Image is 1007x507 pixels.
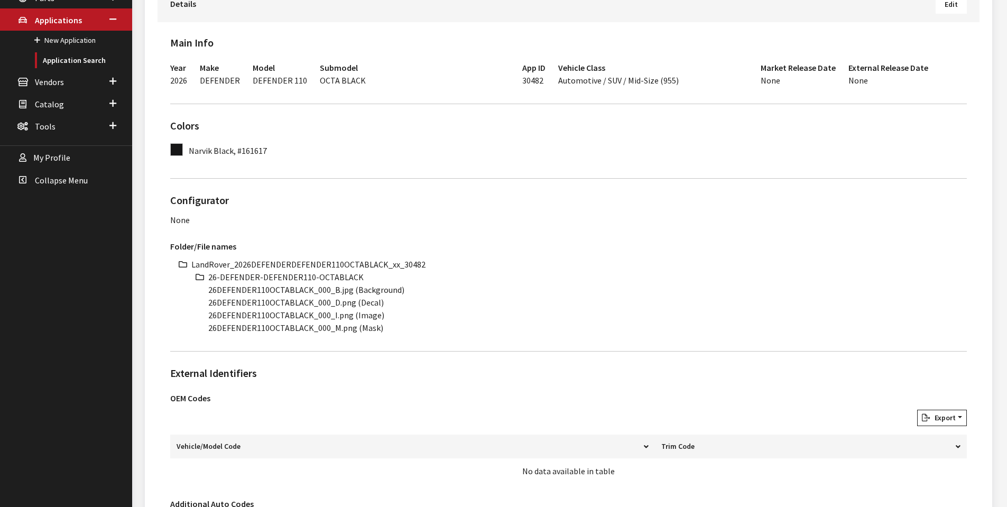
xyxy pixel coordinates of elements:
[35,121,56,132] span: Tools
[930,413,956,422] span: Export
[208,283,967,296] li: 26DEFENDER110OCTABLACK_000_B.jpg (Background)
[761,75,780,86] span: None
[208,296,967,309] li: 26DEFENDER110OCTABLACK_000_D.png (Decal)
[170,61,187,74] h3: Year
[320,61,510,74] h3: Submodel
[208,321,967,334] li: 26DEFENDER110OCTABLACK_000_M.png (Mask)
[170,392,967,404] h3: OEM Codes
[253,61,307,74] h3: Model
[558,61,748,74] h3: Vehicle Class
[170,365,967,381] h2: External Identifiers
[170,240,967,253] h3: Folder/File names
[35,77,64,87] span: Vendors
[558,75,679,86] span: Automotive / SUV / Mid-Size (955)
[170,35,967,51] h2: Main Info
[200,75,240,86] span: DEFENDER
[208,309,967,321] li: 26DEFENDER110OCTABLACK_000_I.png (Image)
[35,175,88,186] span: Collapse Menu
[655,435,967,458] th: Trim Code: activate to sort column ascending
[917,410,967,426] button: Export
[200,61,240,74] h3: Make
[191,258,967,271] li: LandRover_2026DEFENDERDEFENDER110OCTABLACK_xx_30482
[170,118,967,134] h2: Colors
[761,61,836,74] h3: Market Release Date
[170,435,655,458] th: Vehicle/Model Code: activate to sort column descending
[170,75,187,86] span: 2026
[208,271,967,283] li: 26-DEFENDER-DEFENDER110-OCTABLACK
[253,75,307,86] span: DEFENDER 110
[848,61,928,74] h3: External Release Date
[35,99,64,109] span: Catalog
[35,15,82,25] span: Applications
[170,192,967,208] h2: Configurator
[237,145,267,156] span: #161617
[170,458,967,484] td: No data available in table
[320,75,366,86] span: OCTA BLACK
[170,214,967,226] div: None
[33,153,70,163] span: My Profile
[848,75,868,86] span: None
[522,61,546,74] h3: App ID
[189,145,236,156] span: Narvik Black,
[522,75,543,86] span: 30482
